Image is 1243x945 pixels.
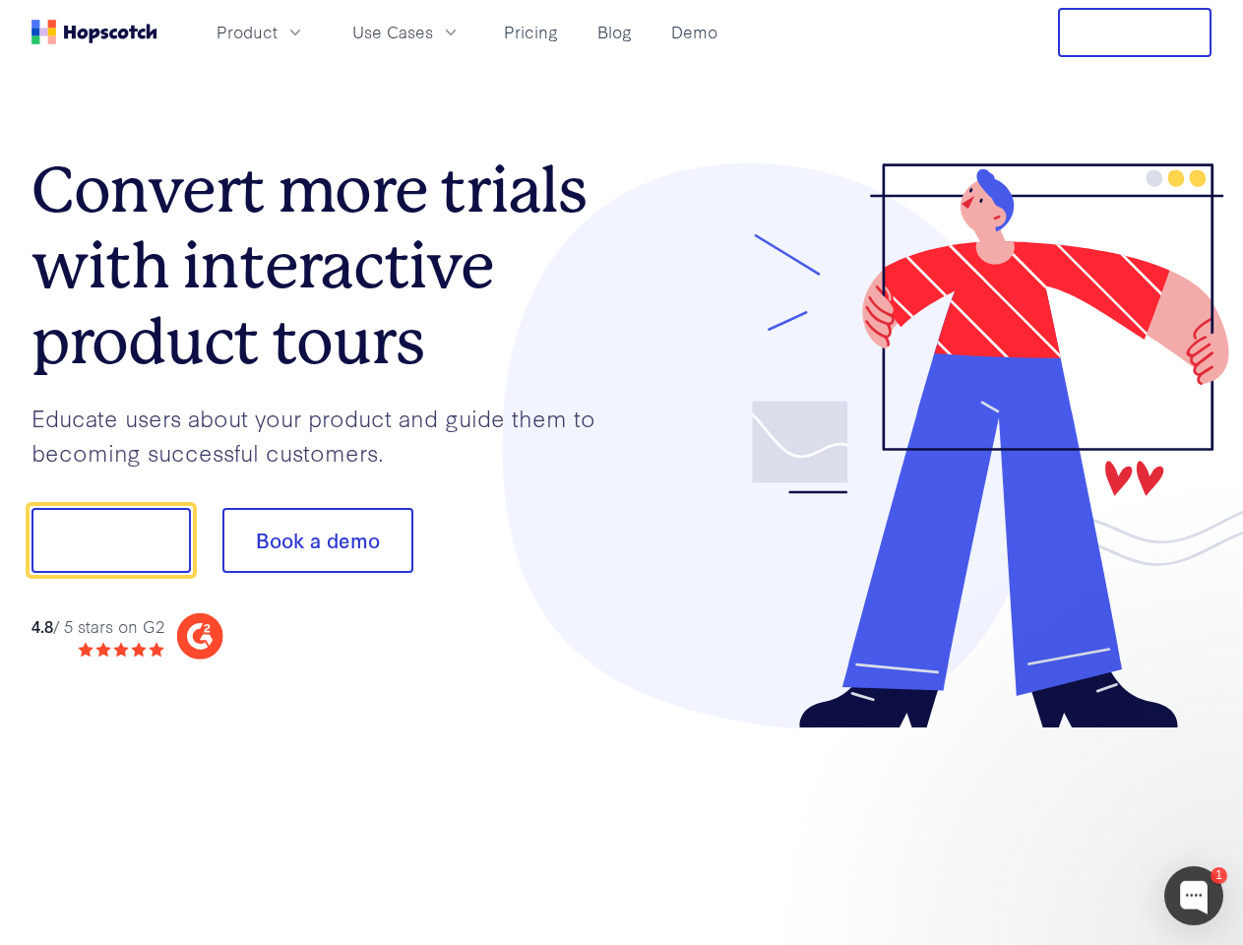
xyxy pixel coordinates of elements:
button: Use Cases [341,16,472,48]
button: Product [205,16,317,48]
span: Product [217,20,278,44]
p: Educate users about your product and guide them to becoming successful customers. [31,401,622,469]
button: Book a demo [222,508,413,573]
div: 1 [1211,867,1227,884]
a: Home [31,20,157,44]
button: Show me! [31,508,191,573]
a: Pricing [496,16,566,48]
strong: 4.8 [31,614,53,637]
h1: Convert more trials with interactive product tours [31,153,622,379]
div: / 5 stars on G2 [31,614,164,639]
span: Use Cases [352,20,433,44]
a: Demo [663,16,725,48]
a: Blog [590,16,640,48]
button: Free Trial [1058,8,1212,57]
